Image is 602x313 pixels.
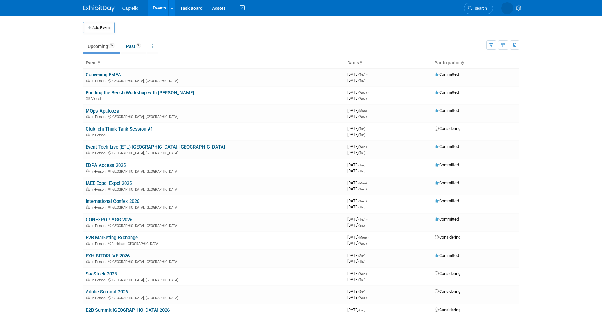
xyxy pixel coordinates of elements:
span: In-Person [91,187,107,192]
span: [DATE] [347,253,367,258]
span: [DATE] [347,295,367,300]
span: - [368,180,368,185]
span: [DATE] [347,126,367,131]
span: Committed [435,144,459,149]
span: (Tue) [358,218,365,221]
span: In-Person [91,79,107,83]
span: (Wed) [358,242,367,245]
span: (Thu) [358,169,365,173]
button: Add Event [83,22,115,33]
span: (Mon) [358,236,367,239]
a: Adobe Summit 2026 [86,289,128,295]
span: (Thu) [358,260,365,263]
span: [DATE] [347,114,367,119]
div: [GEOGRAPHIC_DATA], [GEOGRAPHIC_DATA] [86,259,342,264]
span: [DATE] [347,150,365,155]
span: - [368,108,368,113]
span: Committed [435,217,459,221]
span: Virtual [91,97,103,101]
img: In-Person Event [86,133,90,136]
span: Considering [435,307,460,312]
span: [DATE] [347,96,367,101]
span: [DATE] [347,108,368,113]
span: (Wed) [358,272,367,275]
span: Committed [435,162,459,167]
a: International Confex 2026 [86,198,139,204]
span: Captello [122,6,138,11]
span: Committed [435,90,459,95]
span: Committed [435,253,459,258]
span: - [368,235,368,239]
span: (Wed) [358,199,367,203]
a: CONEXPO / AGG 2026 [86,217,132,222]
span: Committed [435,180,459,185]
a: Convening EMEA [86,72,121,78]
a: B2B Summit [GEOGRAPHIC_DATA] 2026 [86,307,170,313]
img: In-Person Event [86,151,90,154]
img: In-Person Event [86,242,90,245]
span: Considering [435,271,460,276]
img: ExhibitDay [83,5,115,12]
span: [DATE] [347,241,367,245]
span: - [366,217,367,221]
a: EXHIBITORLIVE 2026 [86,253,130,259]
span: (Sat) [358,224,365,227]
span: Committed [435,72,459,77]
span: (Sun) [358,308,365,312]
span: [DATE] [347,198,368,203]
th: Participation [432,58,519,68]
div: [GEOGRAPHIC_DATA], [GEOGRAPHIC_DATA] [86,78,342,83]
span: (Wed) [358,91,367,94]
span: In-Person [91,224,107,228]
span: [DATE] [347,307,367,312]
span: [DATE] [347,144,368,149]
span: (Thu) [358,79,365,82]
span: (Tue) [358,163,365,167]
span: Search [472,6,487,11]
img: In-Person Event [86,79,90,82]
span: [DATE] [347,235,368,239]
a: MOps-Apalooza [86,108,119,114]
span: (Wed) [358,115,367,118]
span: (Wed) [358,97,367,100]
span: Considering [435,235,460,239]
span: In-Person [91,115,107,119]
div: [GEOGRAPHIC_DATA], [GEOGRAPHIC_DATA] [86,223,342,228]
span: - [366,162,367,167]
span: [DATE] [347,186,367,191]
span: In-Person [91,260,107,264]
span: [DATE] [347,180,368,185]
a: Club Ichi Think Tank Session #1 [86,126,153,132]
span: (Wed) [358,187,367,191]
span: - [368,271,368,276]
span: In-Person [91,296,107,300]
span: - [368,144,368,149]
div: [GEOGRAPHIC_DATA], [GEOGRAPHIC_DATA] [86,204,342,210]
a: B2B Marketing Exchange [86,235,138,240]
span: [DATE] [347,223,365,227]
span: Considering [435,289,460,294]
img: In-Person Event [86,224,90,227]
a: Upcoming19 [83,40,120,52]
span: [DATE] [347,204,365,209]
span: [DATE] [347,90,368,95]
span: [DATE] [347,217,367,221]
span: (Sun) [358,290,365,293]
span: - [366,72,367,77]
span: In-Person [91,169,107,174]
span: (Mon) [358,109,367,113]
th: Dates [345,58,432,68]
img: In-Person Event [86,115,90,118]
span: Considering [435,126,460,131]
span: In-Person [91,242,107,246]
span: - [366,253,367,258]
img: Virtual Event [86,97,90,100]
span: (Thu) [358,205,365,209]
span: - [366,289,367,294]
div: [GEOGRAPHIC_DATA], [GEOGRAPHIC_DATA] [86,277,342,282]
div: [GEOGRAPHIC_DATA], [GEOGRAPHIC_DATA] [86,114,342,119]
span: Committed [435,198,459,203]
div: [GEOGRAPHIC_DATA], [GEOGRAPHIC_DATA] [86,168,342,174]
span: [DATE] [347,78,365,83]
span: 3 [136,43,141,48]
